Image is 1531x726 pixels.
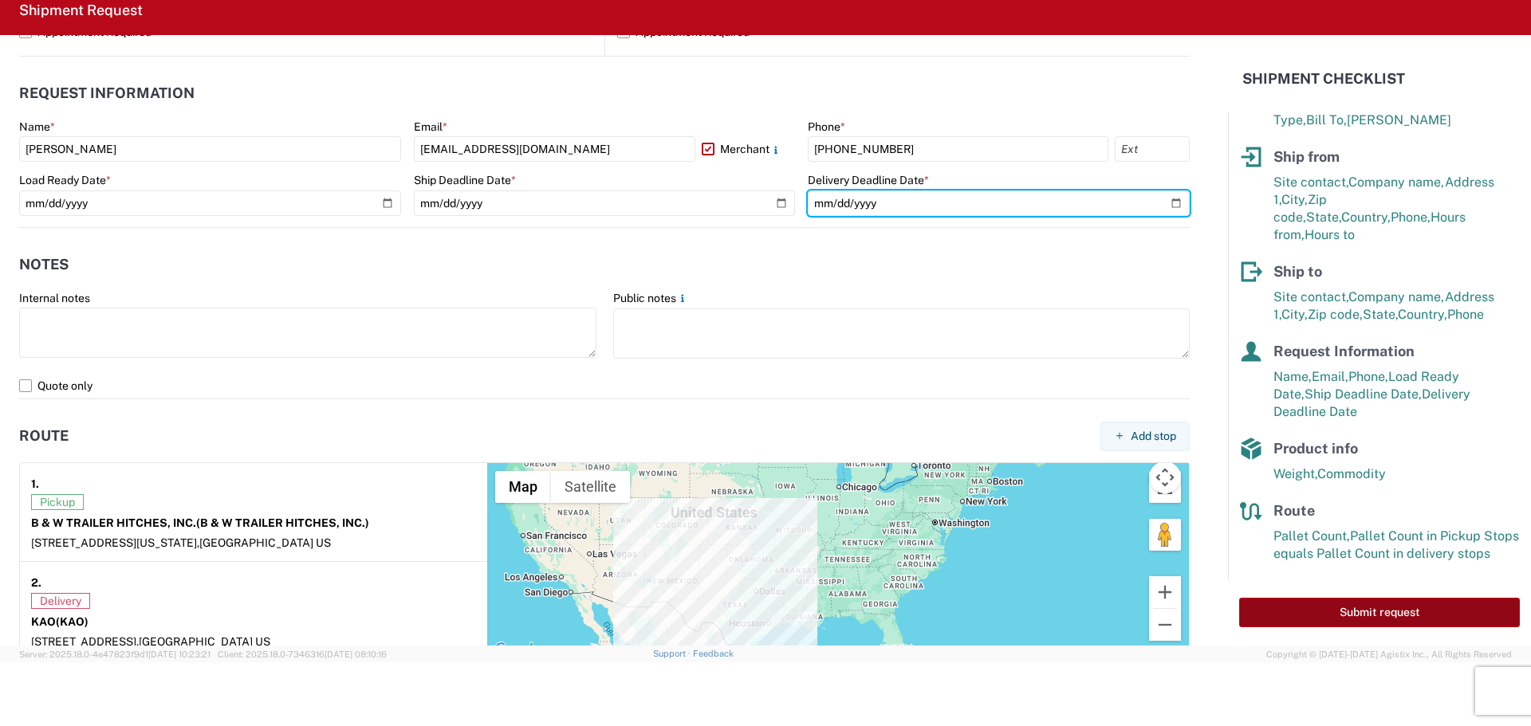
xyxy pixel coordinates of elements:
[19,257,69,273] h2: Notes
[31,615,89,628] strong: KAO
[1273,263,1322,280] span: Ship to
[1149,461,1181,493] button: Map camera controls
[31,516,369,529] strong: B & W TRAILER HITCHES, INC.
[693,649,734,658] a: Feedback
[1273,175,1348,190] span: Site contact,
[1273,148,1340,165] span: Ship from
[1131,429,1176,444] span: Add stop
[1305,387,1422,402] span: Ship Deadline Date,
[1273,289,1348,304] span: Site contact,
[551,471,630,503] button: Show satellite imagery
[1348,369,1388,384] span: Phone,
[1100,422,1190,451] button: Add stop
[31,494,84,510] span: Pickup
[1312,369,1348,384] span: Email,
[31,573,41,593] strong: 2.
[19,85,195,101] h2: Request Information
[31,635,139,648] span: [STREET_ADDRESS],
[1273,343,1415,359] span: Request Information
[1341,210,1391,225] span: Country,
[1242,69,1405,88] h2: Shipment Checklist
[1305,227,1355,242] span: Hours to
[1306,112,1347,128] span: Bill To,
[1149,519,1181,551] button: Drag Pegman onto the map to open Street View
[19,1,143,20] h2: Shipment Request
[491,639,544,660] img: Google
[1348,289,1445,304] span: Company name,
[31,474,39,494] strong: 1.
[1281,307,1308,322] span: City,
[613,291,689,305] label: Public notes
[1398,307,1447,322] span: Country,
[199,536,331,549] span: [GEOGRAPHIC_DATA] US
[808,120,845,134] label: Phone
[702,136,796,162] label: Merchant
[1306,210,1341,225] span: State,
[31,536,199,549] span: [STREET_ADDRESS][US_STATE],
[19,291,90,305] label: Internal notes
[56,615,89,628] span: (KAO)
[1348,175,1445,190] span: Company name,
[1273,466,1317,481] span: Weight,
[1273,528,1519,561] span: Pallet Count in Pickup Stops equals Pallet Count in delivery stops
[1317,466,1386,481] span: Commodity
[31,593,90,609] span: Delivery
[1273,502,1315,519] span: Route
[19,373,1190,398] label: Quote only
[1308,307,1363,322] span: Zip code,
[19,649,211,659] span: Server: 2025.18.0-4e47823f9d1
[1273,528,1350,544] span: Pallet Count,
[19,173,111,187] label: Load Ready Date
[1447,307,1484,322] span: Phone
[218,649,387,659] span: Client: 2025.18.0-7346316
[414,173,516,187] label: Ship Deadline Date
[414,120,447,134] label: Email
[1266,647,1512,661] span: Copyright © [DATE]-[DATE] Agistix Inc., All Rights Reserved
[19,428,69,444] h2: Route
[495,471,551,503] button: Show street map
[1347,112,1451,128] span: [PERSON_NAME]
[1115,136,1190,162] input: Ext
[653,649,693,658] a: Support
[1239,598,1520,627] button: Submit request
[491,639,544,660] a: Open this area in Google Maps (opens a new window)
[1391,210,1431,225] span: Phone,
[1363,307,1398,322] span: State,
[1149,576,1181,608] button: Zoom in
[1273,440,1358,457] span: Product info
[196,516,369,529] span: (B & W TRAILER HITCHES, INC.)
[19,120,55,134] label: Name
[1149,609,1181,641] button: Zoom out
[148,649,211,659] span: [DATE] 10:23:21
[1273,369,1312,384] span: Name,
[1281,192,1308,207] span: City,
[325,649,387,659] span: [DATE] 08:10:16
[808,173,929,187] label: Delivery Deadline Date
[139,635,270,648] span: [GEOGRAPHIC_DATA] US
